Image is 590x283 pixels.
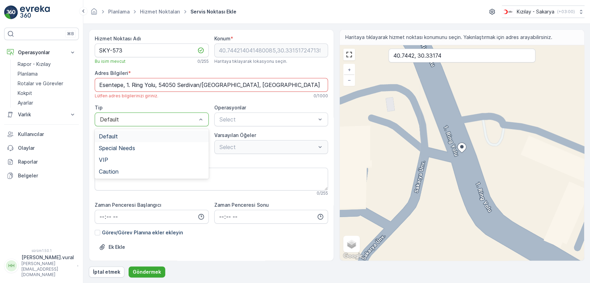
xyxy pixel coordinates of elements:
[95,93,158,98] font: Lütfen adres bilgilerinizi giriniz.
[21,261,58,277] font: [PERSON_NAME][EMAIL_ADDRESS][DOMAIN_NAME]
[341,252,364,261] a: Bu alanı Google Haritalar'da açın (yeni bir pencere açılır)
[344,49,354,60] a: Tam Ekranı Görüntüle
[18,49,50,55] font: Operasyonlar
[99,145,135,151] span: Special Needs
[99,133,118,139] span: Default
[517,9,554,14] font: Kızılay - Sakarya
[190,9,236,14] font: Servis Noktası Ekle
[15,98,79,108] a: Ayarlar
[214,105,246,110] font: Operasyonlar
[99,157,108,163] span: VIP
[95,36,141,41] font: Hizmet Noktası Adı
[90,10,98,16] a: Ana sayfa
[129,266,165,277] button: Göndermek
[21,254,74,260] font: [PERSON_NAME].vural
[214,59,287,64] font: Haritaya tıklayarak lokasyonu seçin.
[4,46,79,59] button: Operasyonlar
[200,59,202,64] font: /
[18,145,35,151] font: Olaylar
[316,93,318,98] font: /
[502,6,584,18] button: Kızılay - Sakarya(+03:00)
[15,59,79,69] a: Rapor - Kızılay
[15,69,79,79] a: Planlama
[89,266,124,277] button: İptal etmek
[15,79,79,88] a: Rotalar ve Görevler
[95,105,103,110] font: Tip
[15,88,79,98] a: Kokpit
[18,159,38,165] font: Raporlar
[321,191,328,196] font: 255
[4,127,79,141] a: Kullanıcılar
[93,269,120,275] font: İptal etmek
[317,191,319,196] font: 0
[4,254,79,277] button: HH[PERSON_NAME].vural[PERSON_NAME][EMAIL_ADDRESS][DOMAIN_NAME]
[4,108,79,121] button: Varlık
[99,168,119,175] span: Caution
[313,93,316,98] font: 0
[214,132,256,138] font: Varsayılan Öğeler
[319,191,321,196] font: /
[559,9,573,14] font: +03:00
[18,111,31,117] font: Varlık
[42,248,51,253] font: 1.50.1
[140,9,180,14] a: Hizmet Noktaları
[4,169,79,183] a: Belgeler
[95,202,161,208] font: Zaman Penceresi Başlangıcı
[18,80,63,86] font: Rotalar ve Görevler
[214,202,269,208] font: Zaman Penceresi Sonu
[341,252,364,261] img: Google
[214,36,231,41] font: Konum
[348,67,351,72] font: +
[18,61,51,67] font: Rapor - Kızılay
[388,49,535,62] input: Adrese göre ara
[18,90,32,96] font: Kokpit
[219,115,316,124] p: Select
[95,70,128,76] font: Adres Bilgileri
[31,248,42,253] font: sürüm
[18,71,38,77] font: Planlama
[345,34,552,40] font: Haritaya tıklayarak hizmet noktası konumunu seçin. Yakınlaştırmak için adres arayabilirsiniz.
[318,93,328,98] font: 1000
[20,6,50,19] img: logo_light-DOdMpM7g.png
[109,244,125,250] font: Ek Ekle
[18,173,38,178] font: Belgeler
[8,263,15,268] font: HH
[348,77,351,83] font: −
[102,230,183,235] font: Görev/Görev Planına ekler ekleyin
[4,6,18,19] img: logo
[344,65,354,75] a: Yakınlaştır
[133,269,161,275] font: Göndermek
[18,131,44,137] font: Kullanıcılar
[573,9,575,14] font: )
[202,59,209,64] font: 255
[18,100,33,106] font: Ayarlar
[4,141,79,155] a: Olaylar
[108,9,130,14] a: Planlama
[344,236,359,252] a: Katmanlar
[344,75,354,85] a: Uzaklaştır
[95,59,125,64] font: Bu isim mevcut
[67,31,74,36] font: ⌘B
[197,59,200,64] font: 0
[502,8,514,16] img: k%C4%B1z%C4%B1lay_DTAvauz.png
[4,155,79,169] a: Raporlar
[557,9,559,14] font: (
[95,242,129,253] button: Dosya Yükle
